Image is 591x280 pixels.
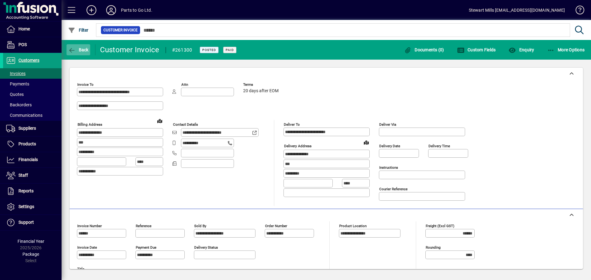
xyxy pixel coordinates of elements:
span: Backorders [6,102,32,107]
mat-label: Delivery date [379,144,400,148]
mat-label: Order number [265,224,287,228]
a: Financials [3,152,62,168]
button: Profile [101,5,121,16]
span: Financials [18,157,38,162]
span: Custom Fields [457,47,496,52]
button: Filter [66,25,90,36]
span: More Options [547,47,585,52]
span: Suppliers [18,126,36,131]
span: Financial Year [18,239,44,244]
mat-label: Sold by [194,224,206,228]
mat-label: Deliver To [284,122,300,127]
mat-label: Courier Reference [379,187,408,191]
a: View on map [155,116,165,126]
span: Home [18,26,30,31]
a: Invoices [3,68,62,79]
span: Staff [18,173,28,178]
a: Reports [3,183,62,199]
button: More Options [546,44,586,55]
span: Invoices [6,71,26,76]
span: Back [68,47,89,52]
span: Paid [226,48,234,52]
a: Knowledge Base [571,1,583,21]
a: Support [3,215,62,230]
a: POS [3,37,62,53]
button: Custom Fields [456,44,497,55]
span: Package [22,252,39,257]
a: Payments [3,79,62,89]
span: Settings [18,204,34,209]
mat-label: Attn [181,82,188,87]
mat-label: Invoice To [77,82,94,87]
mat-label: Product location [339,224,367,228]
a: View on map [361,137,371,147]
mat-label: Payment due [136,245,156,250]
span: Customer Invoice [103,27,138,33]
div: #261300 [172,45,192,55]
a: Home [3,22,62,37]
mat-label: Delivery time [428,144,450,148]
a: Suppliers [3,121,62,136]
div: Stewart Mills [EMAIL_ADDRESS][DOMAIN_NAME] [469,5,565,15]
mat-label: Instructions [379,165,398,170]
button: Add [82,5,101,16]
span: POS [18,42,27,47]
a: Products [3,136,62,152]
span: 20 days after EOM [243,89,279,93]
div: Customer Invoice [100,45,159,55]
mat-label: Deliver via [379,122,396,127]
span: Payments [6,81,29,86]
mat-label: Freight (excl GST) [426,224,454,228]
app-page-header-button: Back [62,44,95,55]
mat-label: Title [77,267,84,271]
mat-label: Invoice date [77,245,97,250]
span: Support [18,220,34,225]
span: Products [18,141,36,146]
button: Back [66,44,90,55]
mat-label: Invoice number [77,224,102,228]
a: Backorders [3,100,62,110]
mat-label: Delivery status [194,245,218,250]
span: Reports [18,188,34,193]
span: Terms [243,83,280,87]
a: Communications [3,110,62,120]
mat-label: Rounding [426,245,440,250]
a: Settings [3,199,62,215]
div: Parts to Go Ltd. [121,5,152,15]
a: Quotes [3,89,62,100]
button: Enquiry [507,44,536,55]
span: Communications [6,113,42,118]
span: Quotes [6,92,24,97]
a: Staff [3,168,62,183]
span: Filter [68,28,89,33]
span: Enquiry [509,47,534,52]
span: Customers [18,58,39,63]
button: Documents (0) [403,44,446,55]
span: Posted [202,48,216,52]
mat-label: Reference [136,224,151,228]
span: Documents (0) [404,47,444,52]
